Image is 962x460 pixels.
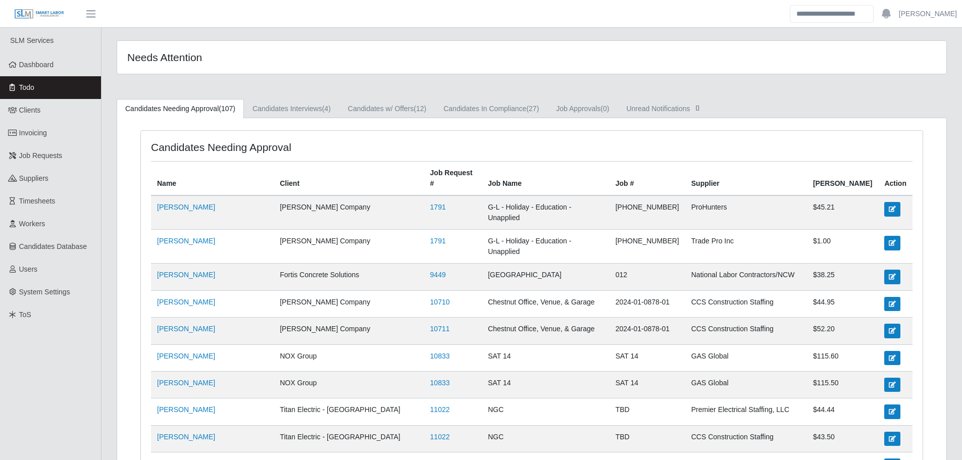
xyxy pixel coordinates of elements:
a: 10833 [430,352,450,360]
span: (12) [414,105,426,113]
td: TBD [610,425,685,452]
span: Workers [19,220,45,228]
a: 9449 [430,271,446,279]
td: [PERSON_NAME] Company [274,195,424,230]
td: $43.50 [807,425,878,452]
span: ToS [19,311,31,319]
span: SLM Services [10,36,54,44]
a: 11022 [430,433,450,441]
span: Job Requests [19,151,63,160]
td: GAS Global [685,344,807,371]
td: CCS Construction Staffing [685,425,807,452]
td: 2024-01-0878-01 [610,318,685,344]
th: Action [878,162,913,196]
input: Search [790,5,874,23]
span: Timesheets [19,197,56,205]
td: Trade Pro Inc [685,230,807,264]
td: NOX Group [274,344,424,371]
span: (107) [219,105,235,113]
th: Job # [610,162,685,196]
span: Todo [19,83,34,91]
span: (27) [526,105,539,113]
td: $38.25 [807,264,878,290]
span: System Settings [19,288,70,296]
td: Chestnut Office, Venue, & Garage [482,318,610,344]
a: 1791 [430,203,446,211]
td: SAT 14 [610,344,685,371]
span: Suppliers [19,174,48,182]
th: Name [151,162,274,196]
span: (4) [322,105,331,113]
td: $115.60 [807,344,878,371]
a: 10710 [430,298,450,306]
td: NOX Group [274,371,424,398]
a: 1791 [430,237,446,245]
th: Supplier [685,162,807,196]
a: Candidates w/ Offers [339,99,435,119]
a: Unread Notifications [618,99,711,119]
td: NGC [482,398,610,425]
h4: Needs Attention [127,51,455,64]
a: [PERSON_NAME] [157,271,215,279]
a: [PERSON_NAME] [157,203,215,211]
img: SLM Logo [14,9,65,20]
td: G-L - Holiday - Education - Unapplied [482,195,610,230]
a: [PERSON_NAME] [157,405,215,414]
td: [GEOGRAPHIC_DATA] [482,264,610,290]
a: 10833 [430,379,450,387]
a: Candidates In Compliance [435,99,547,119]
td: 012 [610,264,685,290]
a: [PERSON_NAME] [899,9,957,19]
span: Invoicing [19,129,47,137]
span: Clients [19,106,41,114]
span: Dashboard [19,61,54,69]
span: Users [19,265,38,273]
a: 11022 [430,405,450,414]
a: [PERSON_NAME] [157,325,215,333]
td: $52.20 [807,318,878,344]
td: CCS Construction Staffing [685,318,807,344]
a: 10711 [430,325,450,333]
a: Candidates Needing Approval [117,99,244,119]
td: [PERSON_NAME] Company [274,230,424,264]
td: 2024-01-0878-01 [610,290,685,317]
td: NGC [482,425,610,452]
a: [PERSON_NAME] [157,298,215,306]
td: [PERSON_NAME] Company [274,290,424,317]
a: [PERSON_NAME] [157,352,215,360]
th: [PERSON_NAME] [807,162,878,196]
th: Job Request # [424,162,482,196]
td: GAS Global [685,371,807,398]
td: Titan Electric - [GEOGRAPHIC_DATA] [274,398,424,425]
td: Fortis Concrete Solutions [274,264,424,290]
td: G-L - Holiday - Education - Unapplied [482,230,610,264]
td: TBD [610,398,685,425]
a: [PERSON_NAME] [157,433,215,441]
td: [PERSON_NAME] Company [274,318,424,344]
a: Job Approvals [547,99,618,119]
td: $45.21 [807,195,878,230]
td: $115.50 [807,371,878,398]
td: SAT 14 [482,371,610,398]
td: SAT 14 [482,344,610,371]
span: (0) [600,105,609,113]
td: CCS Construction Staffing [685,290,807,317]
td: SAT 14 [610,371,685,398]
td: $44.95 [807,290,878,317]
h4: Candidates Needing Approval [151,141,460,154]
td: Titan Electric - [GEOGRAPHIC_DATA] [274,425,424,452]
th: Job Name [482,162,610,196]
span: Candidates Database [19,242,87,250]
td: National Labor Contractors/NCW [685,264,807,290]
a: Candidates Interviews [244,99,339,119]
td: $1.00 [807,230,878,264]
span: [] [692,104,702,112]
a: [PERSON_NAME] [157,379,215,387]
td: $44.44 [807,398,878,425]
td: [PHONE_NUMBER] [610,195,685,230]
a: [PERSON_NAME] [157,237,215,245]
td: ProHunters [685,195,807,230]
td: [PHONE_NUMBER] [610,230,685,264]
th: Client [274,162,424,196]
td: Premier Electrical Staffing, LLC [685,398,807,425]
